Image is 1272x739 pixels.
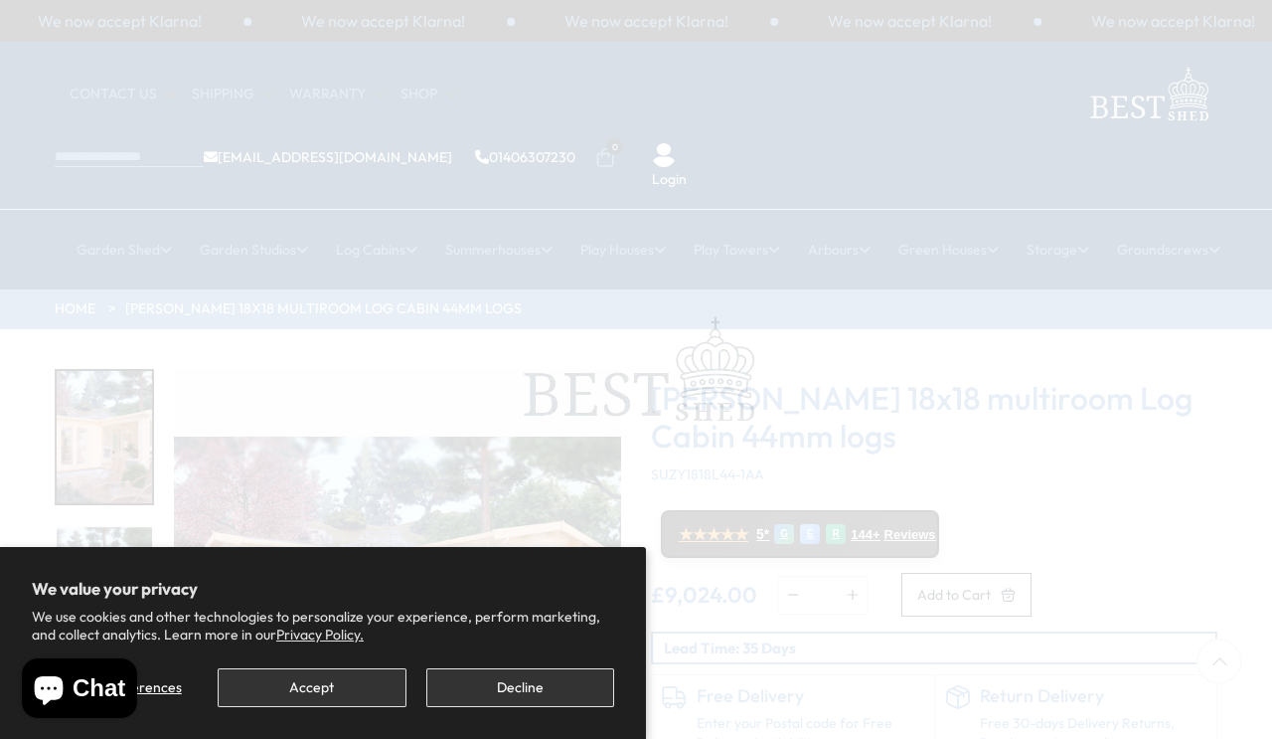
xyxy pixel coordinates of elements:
[218,668,405,707] button: Accept
[32,608,614,644] p: We use cookies and other technologies to personalize your experience, perform marketing, and coll...
[16,658,143,723] inbox-online-store-chat: Shopify online store chat
[426,668,614,707] button: Decline
[32,579,614,599] h2: We value your privacy
[276,626,364,644] a: Privacy Policy.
